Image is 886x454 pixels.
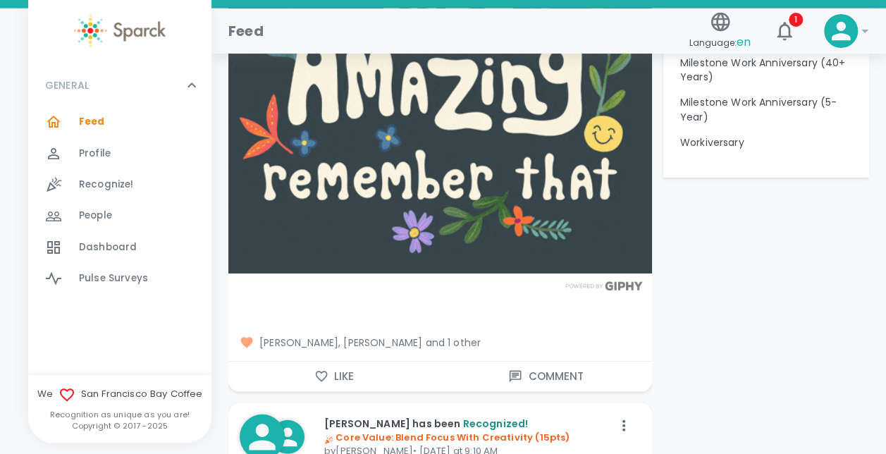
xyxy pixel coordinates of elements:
[789,13,803,27] span: 1
[28,138,211,169] a: Profile
[79,115,105,129] span: Feed
[79,240,137,254] span: Dashboard
[28,263,211,294] a: Pulse Surveys
[228,20,264,42] h1: Feed
[28,64,211,106] div: GENERAL
[28,14,211,47] a: Sparck logo
[28,169,211,200] a: Recognize!
[28,420,211,431] p: Copyright © 2017 - 2025
[79,178,134,192] span: Recognize!
[680,95,852,123] p: Milestone Work Anniversary (5-Year)
[28,386,211,403] span: We San Francisco Bay Coffee
[737,34,751,50] span: en
[28,409,211,420] p: Recognition as unique as you are!
[28,106,211,300] div: GENERAL
[28,232,211,263] a: Dashboard
[74,14,166,47] img: Sparck logo
[680,56,852,84] p: Milestone Work Anniversary (40+ Years)
[462,417,528,431] span: Recognized!
[324,417,613,431] p: [PERSON_NAME] has been
[228,362,440,391] button: Like
[79,271,148,286] span: Pulse Surveys
[440,362,651,391] button: Comment
[684,6,756,56] button: Language:en
[28,106,211,137] a: Feed
[768,14,801,48] button: 1
[79,147,111,161] span: Profile
[28,200,211,231] a: People
[45,78,89,92] p: GENERAL
[689,33,751,52] span: Language:
[79,209,112,223] span: People
[240,336,641,350] span: [PERSON_NAME], [PERSON_NAME] and 1 other
[680,135,852,149] p: Workiversary
[324,431,570,444] span: Core Value: Blend Focus With Creativity (15pts)
[562,281,646,290] img: Powered by GIPHY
